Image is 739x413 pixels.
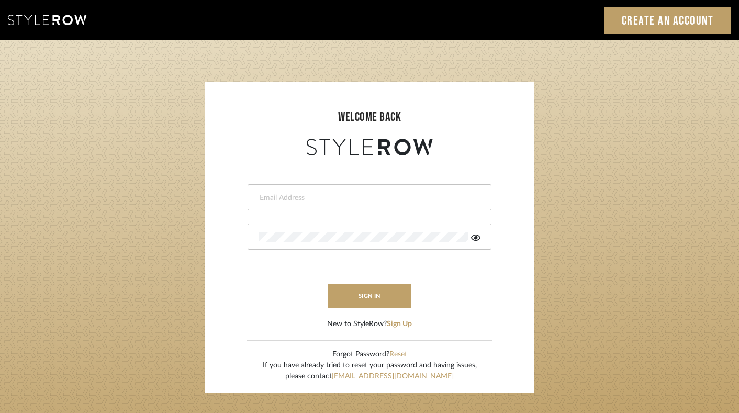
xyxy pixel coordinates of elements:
input: Email Address [259,193,478,203]
div: If you have already tried to reset your password and having issues, please contact [263,360,477,382]
div: New to StyleRow? [327,319,412,330]
button: sign in [328,284,411,308]
div: welcome back [215,108,524,127]
a: [EMAIL_ADDRESS][DOMAIN_NAME] [332,373,454,380]
a: Create an Account [604,7,732,34]
button: Sign Up [387,319,412,330]
div: Forgot Password? [263,349,477,360]
button: Reset [389,349,407,360]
